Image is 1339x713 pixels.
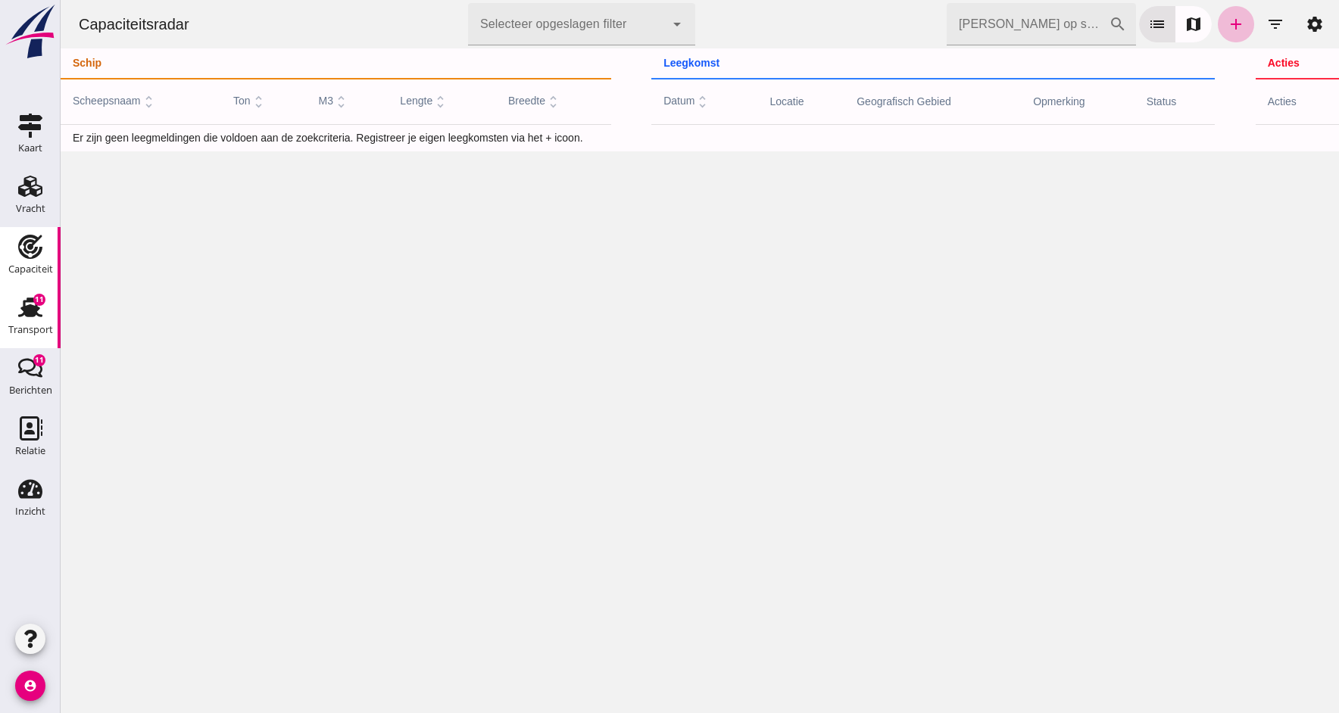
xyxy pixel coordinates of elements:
i: unfold_more [372,94,388,110]
i: arrow_drop_down [607,15,626,33]
i: account_circle [15,671,45,701]
i: unfold_more [485,94,501,110]
span: breedte [448,95,501,107]
div: Vracht [16,204,45,213]
th: acties [1195,79,1278,124]
i: map [1124,15,1142,33]
i: filter_list [1206,15,1224,33]
i: list [1088,15,1106,33]
th: leegkomst [591,48,1154,79]
span: scheepsnaam [12,95,96,107]
div: Kaart [18,143,42,153]
div: Berichten [9,385,52,395]
th: acties [1195,48,1278,79]
i: unfold_more [190,94,206,110]
div: Capaciteit [8,264,53,274]
i: settings [1245,15,1263,33]
span: m3 [258,95,289,107]
i: unfold_more [273,94,289,110]
div: Inzicht [15,506,45,516]
span: ton [173,95,206,107]
i: search [1048,15,1066,33]
span: datum [603,95,650,107]
div: 11 [33,294,45,306]
i: add [1166,15,1184,33]
th: geografisch gebied [784,79,960,124]
div: Transport [8,325,53,335]
div: Relatie [15,446,45,456]
th: locatie [697,79,784,124]
img: logo-small.a267ee39.svg [3,4,58,60]
i: unfold_more [634,94,650,110]
th: status [1074,79,1155,124]
span: lengte [339,95,388,107]
div: 11 [33,354,45,366]
i: unfold_more [80,94,96,110]
th: opmerking [960,79,1074,124]
div: Capaciteitsradar [6,14,141,35]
